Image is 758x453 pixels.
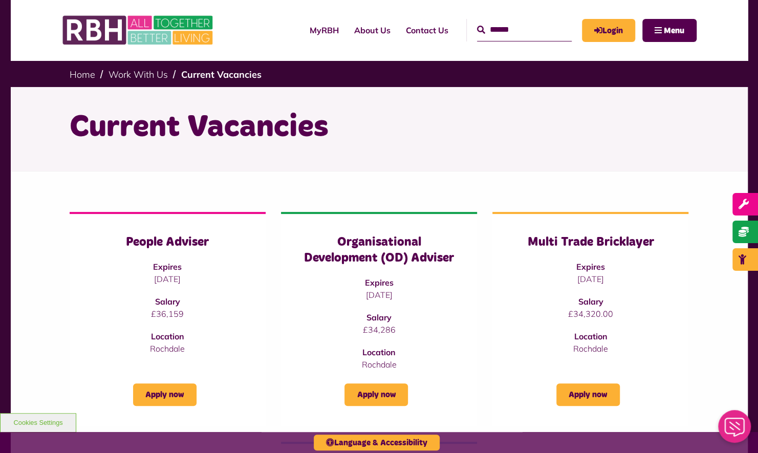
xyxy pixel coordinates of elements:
[301,234,457,266] h3: Organisational Development (OD) Adviser
[302,16,346,44] a: MyRBH
[477,19,572,41] input: Search
[712,407,758,453] iframe: Netcall Web Assistant for live chat
[576,262,605,272] strong: Expires
[90,234,245,250] h3: People Adviser
[513,342,668,355] p: Rochdale
[366,312,392,322] strong: Salary
[362,347,396,357] strong: Location
[513,273,668,285] p: [DATE]
[398,16,456,44] a: Contact Us
[90,308,245,320] p: £36,159
[151,331,184,341] strong: Location
[642,19,697,42] button: Navigation
[301,289,457,301] p: [DATE]
[90,273,245,285] p: [DATE]
[578,296,603,307] strong: Salary
[344,383,408,406] a: Apply now
[582,19,635,42] a: MyRBH
[346,16,398,44] a: About Us
[153,262,182,272] strong: Expires
[314,435,440,450] button: Language & Accessibility
[301,323,457,336] p: £34,286
[513,234,668,250] h3: Multi Trade Bricklayer
[664,27,684,35] span: Menu
[181,69,262,80] a: Current Vacancies
[133,383,197,406] a: Apply now
[574,331,607,341] strong: Location
[62,10,215,50] img: RBH
[364,277,393,288] strong: Expires
[556,383,620,406] a: Apply now
[70,69,95,80] a: Home
[70,107,689,147] h1: Current Vacancies
[90,342,245,355] p: Rochdale
[301,358,457,371] p: Rochdale
[109,69,168,80] a: Work With Us
[155,296,180,307] strong: Salary
[513,308,668,320] p: £34,320.00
